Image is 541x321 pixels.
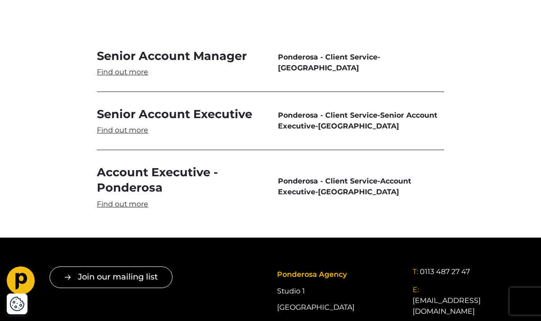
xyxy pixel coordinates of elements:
[278,64,359,72] span: [GEOGRAPHIC_DATA]
[278,110,444,132] span: - -
[278,111,377,119] span: Ponderosa - Client Service
[413,285,419,294] span: E:
[278,53,377,61] span: Ponderosa - Client Service
[7,266,35,298] a: Go to homepage
[278,111,437,130] span: Senior Account Executive
[50,266,173,288] button: Join our mailing list
[97,165,263,209] a: Account Executive - Ponderosa
[97,106,263,135] a: Senior Account Executive
[420,266,470,277] a: 0113 487 27 47
[278,52,444,73] span: -
[9,296,25,312] img: Revisit consent button
[278,177,377,185] span: Ponderosa - Client Service
[318,122,399,130] span: [GEOGRAPHIC_DATA]
[277,270,347,279] span: Ponderosa Agency
[413,295,534,317] a: [EMAIL_ADDRESS][DOMAIN_NAME]
[278,176,444,197] span: - -
[318,188,399,196] span: [GEOGRAPHIC_DATA]
[413,267,418,276] span: T:
[97,48,263,77] a: Senior Account Manager
[9,296,25,312] button: Cookie Settings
